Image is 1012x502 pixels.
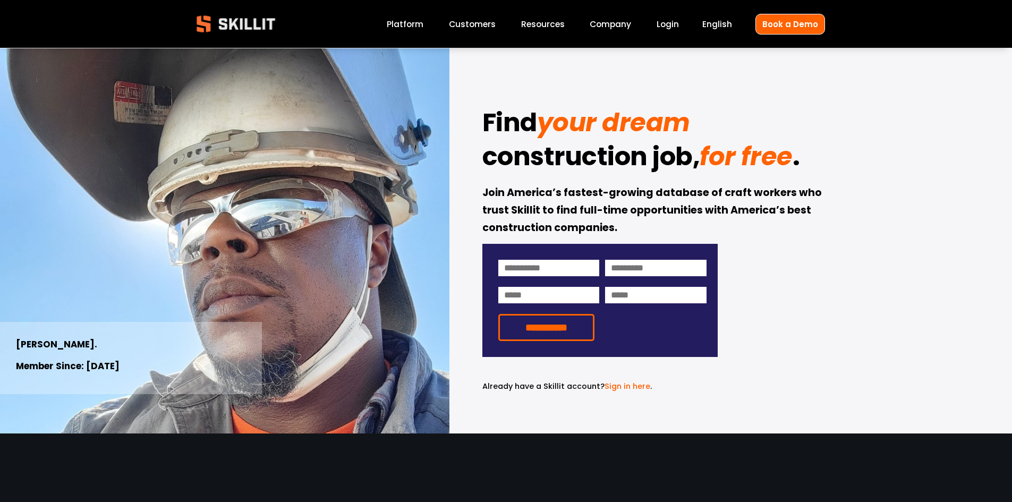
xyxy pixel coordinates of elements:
strong: Join America’s fastest-growing database of craft workers who trust Skillit to find full-time oppo... [482,185,824,237]
div: language picker [702,17,732,31]
strong: . [793,137,800,181]
span: English [702,18,732,30]
strong: Find [482,103,537,147]
p: . [482,380,718,393]
span: Already have a Skillit account? [482,381,605,392]
em: your dream [537,105,690,140]
strong: construction job, [482,137,700,181]
strong: [PERSON_NAME]. [16,337,97,353]
a: Company [590,17,631,31]
img: Skillit [188,8,284,40]
em: for free [700,139,792,174]
strong: Member Since: [DATE] [16,359,120,375]
a: Customers [449,17,496,31]
a: folder dropdown [521,17,565,31]
a: Book a Demo [755,14,825,35]
a: Login [657,17,679,31]
span: Resources [521,18,565,30]
a: Platform [387,17,423,31]
a: Sign in here [605,381,650,392]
